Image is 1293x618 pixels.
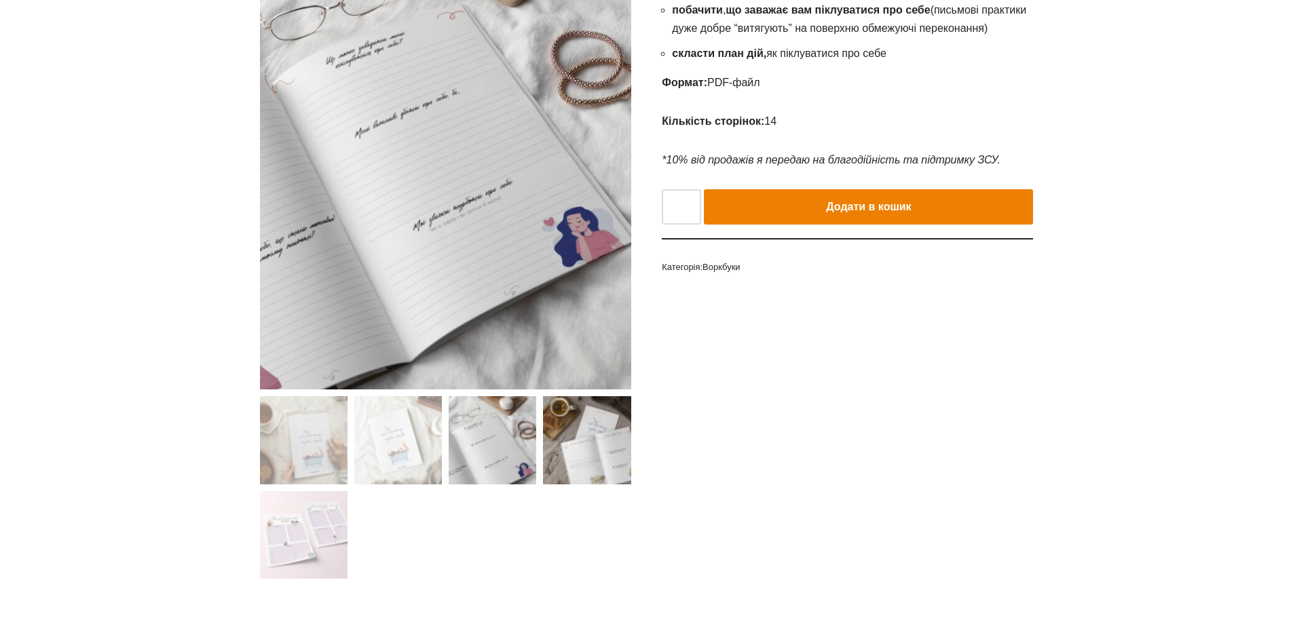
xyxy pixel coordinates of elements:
strong: Формат: [662,77,707,88]
span: Категорія: [662,260,1033,275]
em: *10% від продажів я передаю на благодійність та підтримку ЗСУ. [662,154,1000,166]
strong: що заважає вам піклуватися про себе [726,4,930,16]
p: PDF-файл [662,73,1033,92]
input: Кількість товару [662,189,701,225]
img: Воркбук "Дбати про себе" - Зображення 4 [543,396,631,484]
img: Воркбук "Дбати про себе" - Зображення 5 [260,491,348,579]
strong: Кількість сторінок: [662,115,764,127]
img: Воркбук "Дбати про себе" [260,396,348,484]
strong: скласти план дій, [672,47,766,59]
li: як піклуватися про себе [672,44,1033,62]
li: , (письмові практики дуже добре “витягують” на поверхню обмежуючі переконання) [672,1,1033,37]
p: 14 [662,112,1033,130]
button: Додати в кошик [704,189,1033,225]
img: Воркбук "Дбати про себе" - Зображення 2 [354,396,442,484]
img: Воркбук "Дбати про себе" - Зображення 3 [449,396,536,484]
strong: побачити [672,4,723,16]
a: Воркбуки [702,262,741,272]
